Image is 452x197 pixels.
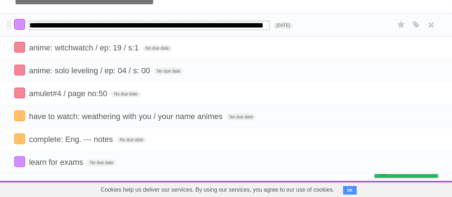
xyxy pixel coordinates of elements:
[29,43,140,52] span: anime: witchwatch / ep: 19 / s:1
[14,42,25,53] label: Done
[273,22,293,29] span: [DATE]
[14,156,25,167] label: Done
[14,110,25,121] label: Done
[14,65,25,75] label: Done
[389,165,434,177] span: Buy me a coffee
[111,91,140,97] span: No due date
[29,89,109,98] span: amulet#4 / page no:50
[343,186,357,194] button: OK
[87,159,116,166] span: No due date
[29,112,224,121] span: have to watch: weathering with you / your name animes
[154,68,183,74] span: No due date
[94,183,342,197] span: Cookies help us deliver our services. By using our services, you agree to our use of cookies.
[117,137,146,143] span: No due date
[14,19,25,30] label: Done
[227,114,255,120] span: No due date
[29,66,152,75] span: anime: solo leveling / ep: 04 / s: 00
[394,19,408,31] label: Star task
[29,158,85,167] span: learn for exams
[14,88,25,98] label: Done
[14,133,25,144] label: Done
[29,135,115,144] span: complete: Eng. --- notes
[143,45,172,51] span: No due date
